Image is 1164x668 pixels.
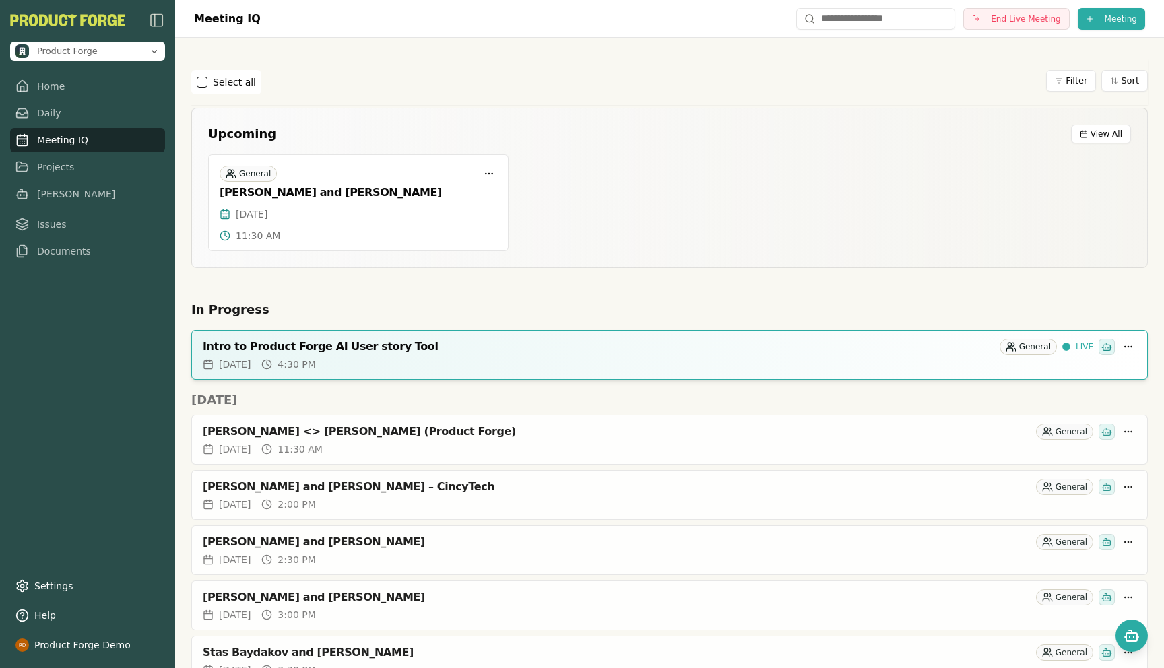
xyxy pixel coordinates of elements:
[10,574,165,598] a: Settings
[203,591,1031,604] div: [PERSON_NAME] and [PERSON_NAME]
[1046,70,1096,92] button: Filter
[208,125,276,143] h2: Upcoming
[236,207,267,221] span: [DATE]
[10,14,125,26] button: PF-Logo
[1099,424,1115,440] div: Smith has been invited
[1000,339,1057,355] div: General
[219,358,251,371] span: [DATE]
[1036,424,1093,440] div: General
[1099,479,1115,495] div: Smith has been invited
[278,608,315,622] span: 3:00 PM
[220,166,277,182] div: General
[10,155,165,179] a: Projects
[10,14,125,26] img: Product Forge
[203,340,994,354] div: Intro to Product Forge AI User story Tool
[1105,13,1137,24] span: Meeting
[1120,644,1136,661] button: More options
[236,229,280,242] span: 11:30 AM
[213,75,256,89] label: Select all
[203,535,1031,549] div: [PERSON_NAME] and [PERSON_NAME]
[278,358,315,371] span: 4:30 PM
[10,633,165,657] button: Product Forge Demo
[1120,424,1136,440] button: More options
[15,44,29,58] img: Product Forge
[10,603,165,628] button: Help
[220,186,497,199] div: [PERSON_NAME] and [PERSON_NAME]
[203,480,1031,494] div: [PERSON_NAME] and [PERSON_NAME] – CincyTech
[1101,70,1148,92] button: Sort
[191,525,1148,575] a: [PERSON_NAME] and [PERSON_NAME]General[DATE]2:30 PM
[10,101,165,125] a: Daily
[278,498,315,511] span: 2:00 PM
[1076,341,1093,352] span: LIVE
[481,166,497,182] button: More options
[219,498,251,511] span: [DATE]
[203,646,1031,659] div: Stas Baydakov and [PERSON_NAME]
[1120,479,1136,495] button: More options
[1099,339,1115,355] div: Smith has been invited
[1099,589,1115,605] div: Smith has been invited
[37,45,98,57] span: Product Forge
[191,391,1148,409] h2: [DATE]
[10,128,165,152] a: Meeting IQ
[191,300,1148,319] h2: In Progress
[219,553,251,566] span: [DATE]
[963,8,1069,30] button: End Live Meeting
[1036,644,1093,661] div: General
[15,638,29,652] img: profile
[1091,129,1122,139] span: View All
[191,330,1148,380] a: Intro to Product Forge AI User story ToolGeneralLIVE[DATE]4:30 PM
[1120,339,1136,355] button: More options
[10,239,165,263] a: Documents
[191,580,1148,630] a: [PERSON_NAME] and [PERSON_NAME]General[DATE]3:00 PM
[1036,589,1093,605] div: General
[1120,534,1136,550] button: More options
[194,11,261,27] h1: Meeting IQ
[1078,8,1145,30] button: Meeting
[1036,534,1093,550] div: General
[1120,589,1136,605] button: More options
[991,13,1060,24] span: End Live Meeting
[10,74,165,98] a: Home
[191,470,1148,520] a: [PERSON_NAME] and [PERSON_NAME] – CincyTechGeneral[DATE]2:00 PM
[278,442,322,456] span: 11:30 AM
[278,553,315,566] span: 2:30 PM
[10,212,165,236] a: Issues
[219,442,251,456] span: [DATE]
[219,608,251,622] span: [DATE]
[1099,644,1115,661] div: Smith has been invited
[149,12,165,28] img: sidebar
[1099,534,1115,550] div: Smith has been invited
[10,42,165,61] button: Open organization switcher
[1071,125,1131,143] button: View All
[191,415,1148,465] a: [PERSON_NAME] <> [PERSON_NAME] (Product Forge)General[DATE]11:30 AM
[10,182,165,206] a: [PERSON_NAME]
[203,425,1031,438] div: [PERSON_NAME] <> [PERSON_NAME] (Product Forge)
[1036,479,1093,495] div: General
[1115,620,1148,652] button: Open chat
[149,12,165,28] button: Close Sidebar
